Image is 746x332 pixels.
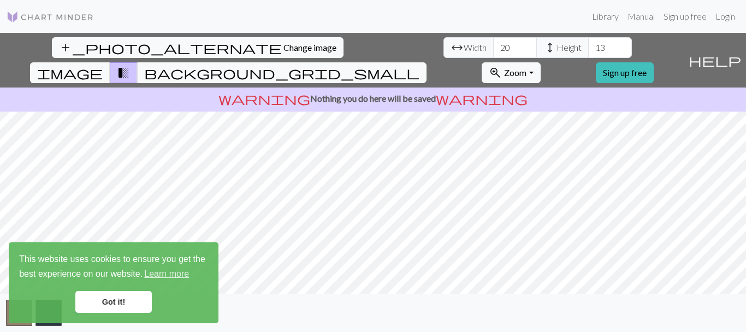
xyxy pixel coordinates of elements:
span: height [543,40,556,55]
a: Sign up free [659,5,711,27]
a: Sign up free [596,62,654,83]
span: This website uses cookies to ensure you get the best experience on our website. [19,253,208,282]
span: Height [556,41,582,54]
span: warning [436,91,528,106]
span: warning [218,91,310,106]
button: Help [684,33,746,88]
p: Nothing you do here will be saved [4,92,742,105]
a: Library [588,5,623,27]
button: Change image [52,37,344,58]
span: transition_fade [117,65,130,80]
a: learn more about cookies [143,266,191,282]
div: cookieconsent [9,242,218,323]
span: help [689,53,741,68]
a: dismiss cookie message [75,291,152,313]
span: Width [464,41,487,54]
span: add_photo_alternate [59,40,282,55]
img: Logo [7,10,94,24]
button: Zoom [482,62,540,83]
span: Change image [283,42,336,53]
span: arrow_range [451,40,464,55]
span: image [37,65,103,80]
a: Manual [623,5,659,27]
span: background_grid_small [144,65,419,80]
span: Zoom [504,67,526,78]
a: Login [711,5,739,27]
span: zoom_in [489,65,502,80]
